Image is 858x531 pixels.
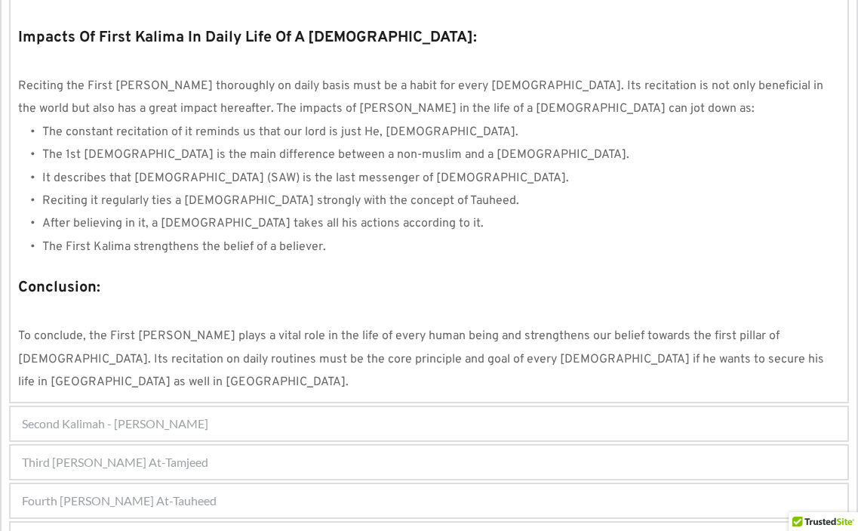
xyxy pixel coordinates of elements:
span: Fourth [PERSON_NAME] At-Tauheed [22,492,217,510]
span: Reciting the First [PERSON_NAME] thoroughly on daily basis must be a habit for every [DEMOGRAPHIC... [18,79,826,116]
span: The First Kalima strengthens the belief of a believer. [42,239,326,255]
span: The constant recitation of it reminds us that our lord is just He, [DEMOGRAPHIC_DATA]. [42,125,518,140]
span: To conclude, the First [PERSON_NAME] plays a vital role in the life of every human being and stre... [18,329,827,390]
span: Second Kalimah - [PERSON_NAME] [22,415,208,433]
strong: Impacts Of First Kalima In Daily Life Of A [DEMOGRAPHIC_DATA]: [18,28,477,48]
strong: Conclusion: [18,278,100,298]
span: After believing in it, a [DEMOGRAPHIC_DATA] takes all his actions according to it. [42,216,484,231]
span: Third [PERSON_NAME] At-Tamjeed [22,453,208,471]
span: The 1st [DEMOGRAPHIC_DATA] is the main difference between a non-muslim and a [DEMOGRAPHIC_DATA]. [42,147,629,162]
span: It describes that [DEMOGRAPHIC_DATA] (SAW) is the last messenger of [DEMOGRAPHIC_DATA]. [42,171,569,186]
span: Reciting it regularly ties a [DEMOGRAPHIC_DATA] strongly with the concept of Tauheed. [42,193,519,208]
